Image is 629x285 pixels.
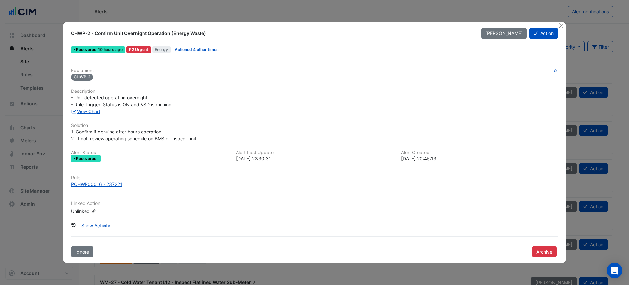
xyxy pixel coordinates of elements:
[236,150,393,155] h6: Alert Last Update
[71,201,558,206] h6: Linked Action
[91,209,96,214] fa-icon: Edit Linked Action
[71,30,473,37] div: CHWP-2 - Confirm Unit Overnight Operation (Energy Waste)
[71,89,558,94] h6: Description
[71,246,93,257] button: Ignore
[71,109,100,114] a: View Chart
[98,47,123,52] span: Wed 15-Oct-2025 22:30 AEDT
[558,22,564,29] button: Close
[77,220,115,231] button: Show Activity
[481,28,527,39] button: [PERSON_NAME]
[175,47,219,52] a: Actioned 4 other times
[401,155,558,162] div: [DATE] 20:45:13
[71,129,196,141] span: 1. Confirm if genuine after-hours operation 2. If not, review operating schedule on BMS or inspec...
[401,150,558,155] h6: Alert Created
[71,208,150,214] div: Unlinked
[75,249,89,254] span: Ignore
[71,181,558,188] a: PCHWP00016 - 237221
[152,46,171,53] span: Energy
[126,46,151,53] div: P2 Urgent
[71,175,558,181] h6: Rule
[529,28,558,39] button: Action
[76,48,98,51] span: Recovered
[486,31,523,36] span: [PERSON_NAME]
[71,123,558,128] h6: Solution
[76,157,98,161] span: Recovered
[71,150,228,155] h6: Alert Status
[71,74,93,81] span: CHWP-2
[71,68,558,73] h6: Equipment
[532,246,557,257] button: Archive
[236,155,393,162] div: [DATE] 22:30:31
[607,263,622,278] div: Open Intercom Messenger
[71,95,172,107] span: - Unit detected operating overnight - Rule Trigger: Status is ON and VSD is running
[71,181,122,188] div: PCHWP00016 - 237221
